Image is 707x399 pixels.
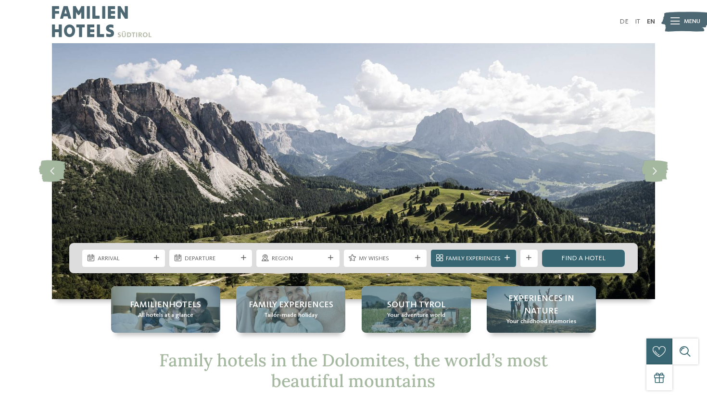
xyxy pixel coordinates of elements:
span: Arrival [98,254,150,263]
span: Menu [684,17,700,26]
span: Departure [185,254,237,263]
span: Tailor-made holiday [264,311,317,320]
span: Familienhotels [130,299,201,311]
span: Experiences in nature [495,293,587,317]
span: Your childhood memories [506,317,576,326]
a: Family hotels in the Dolomites: Holidays in the realm of the Pale Mountains South Tyrol Your adve... [362,286,471,332]
a: Family hotels in the Dolomites: Holidays in the realm of the Pale Mountains Family Experiences Ta... [236,286,345,332]
span: My wishes [359,254,411,263]
span: Your adventure world [387,311,445,320]
a: DE [619,18,629,25]
span: South Tyrol [387,299,445,311]
span: All hotels at a glance [138,311,193,320]
a: Find a hotel [542,250,625,267]
img: Family hotels in the Dolomites: Holidays in the realm of the Pale Mountains [52,43,655,299]
span: Region [272,254,324,263]
span: Family hotels in the Dolomites, the world’s most beautiful mountains [159,349,548,392]
a: Family hotels in the Dolomites: Holidays in the realm of the Pale Mountains Experiences in nature... [487,286,596,332]
span: Family Experiences [249,299,333,311]
a: EN [647,18,655,25]
a: IT [635,18,640,25]
span: Family Experiences [446,254,501,263]
a: Family hotels in the Dolomites: Holidays in the realm of the Pale Mountains Familienhotels All ho... [111,286,220,332]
